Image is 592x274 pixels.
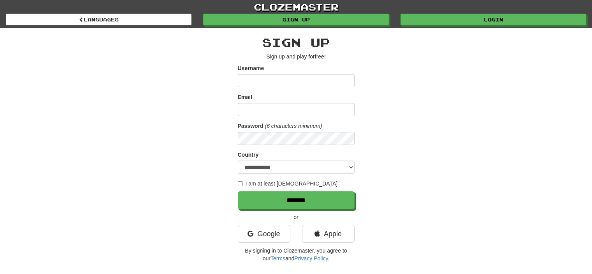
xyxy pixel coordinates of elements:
[238,181,243,186] input: I am at least [DEMOGRAPHIC_DATA]
[203,14,389,25] a: Sign up
[315,53,324,60] u: free
[238,93,252,101] label: Email
[271,255,285,262] a: Terms
[6,14,191,25] a: Languages
[238,122,264,130] label: Password
[401,14,586,25] a: Login
[238,36,355,49] h2: Sign up
[238,213,355,221] p: or
[265,123,322,129] em: (6 characters minimum)
[238,53,355,60] p: Sign up and play for !
[238,151,259,159] label: Country
[302,225,355,243] a: Apple
[238,225,290,243] a: Google
[294,255,328,262] a: Privacy Policy
[238,64,264,72] label: Username
[238,247,355,262] p: By signing in to Clozemaster, you agree to our and .
[238,180,338,187] label: I am at least [DEMOGRAPHIC_DATA]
